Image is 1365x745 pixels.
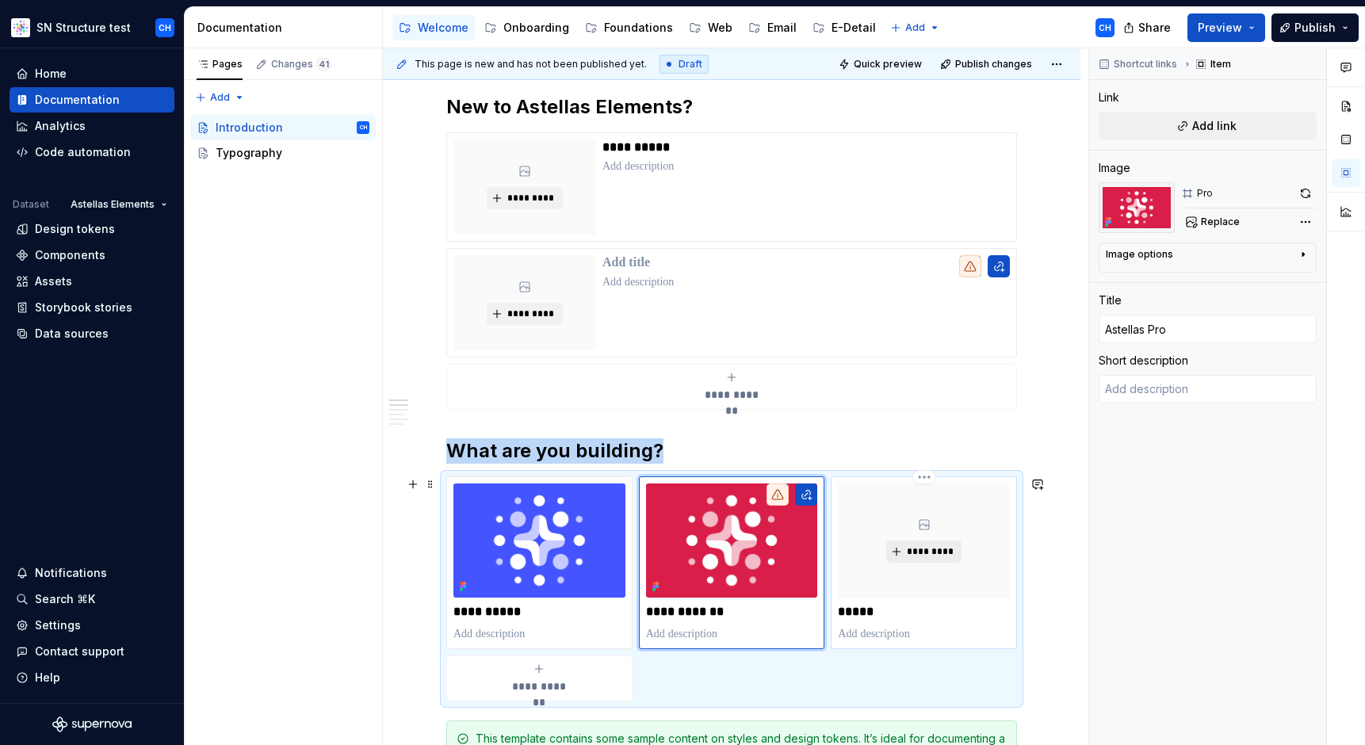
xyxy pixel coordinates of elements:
div: Email [767,20,797,36]
div: Notifications [35,565,107,581]
button: Replace [1181,211,1247,233]
span: This page is new and has not been published yet. [415,58,647,71]
a: Typography [190,140,376,166]
span: Astellas Elements [71,198,155,211]
button: Add link [1099,112,1317,140]
a: Documentation [10,87,174,113]
button: Add [190,86,250,109]
span: Add [210,91,230,104]
div: Help [35,670,60,686]
div: Introduction [216,120,283,136]
div: Dataset [13,198,49,211]
button: Shortcut links [1094,53,1184,75]
span: Add [905,21,925,34]
span: Share [1138,20,1171,36]
a: Analytics [10,113,174,139]
div: Typography [216,145,282,161]
a: IntroductionCH [190,115,376,140]
a: Storybook stories [10,295,174,320]
img: b2369ad3-f38c-46c1-b2a2-f2452fdbdcd2.png [11,18,30,37]
h2: New to Astellas Elements? [446,94,1017,120]
div: Search ⌘K [35,591,95,607]
div: Onboarding [503,20,569,36]
button: Publish [1271,13,1359,42]
button: Add [885,17,945,39]
svg: Supernova Logo [52,716,132,732]
div: Foundations [604,20,673,36]
button: Quick preview [834,53,929,75]
div: Link [1099,90,1119,105]
a: Onboarding [478,15,575,40]
button: Astellas Elements [63,193,174,216]
div: Components [35,247,105,263]
div: SN Structure test [36,20,131,36]
div: CH [159,21,171,34]
div: Design tokens [35,221,115,237]
img: 052cabf0-81d4-4c40-b0bc-8796bb77a0ae.png [646,483,818,598]
input: Add title [1099,315,1317,343]
div: Home [35,66,67,82]
div: Image options [1106,248,1173,261]
span: Shortcut links [1114,58,1177,71]
a: Home [10,61,174,86]
div: Assets [35,273,72,289]
div: Pages [197,58,243,71]
div: Settings [35,617,81,633]
div: Page tree [190,115,376,166]
div: Contact support [35,644,124,659]
a: Welcome [392,15,475,40]
button: Preview [1187,13,1265,42]
div: Page tree [392,12,882,44]
div: Changes [271,58,331,71]
img: 052cabf0-81d4-4c40-b0bc-8796bb77a0ae.png [1099,182,1175,233]
button: Help [10,665,174,690]
span: Replace [1201,216,1240,228]
div: Welcome [418,20,468,36]
div: Web [708,20,732,36]
span: Quick preview [854,58,922,71]
a: Email [742,15,803,40]
div: CH [360,120,367,136]
div: Documentation [197,20,376,36]
img: 02793608-ed18-42f0-89c5-a2ad82fbec01.png [453,483,625,598]
div: Pro [1197,187,1213,200]
div: Code automation [35,144,131,160]
a: Assets [10,269,174,294]
a: Web [682,15,739,40]
button: Notifications [10,560,174,586]
button: Search ⌘K [10,586,174,612]
span: 41 [316,58,331,71]
a: Components [10,243,174,268]
span: Preview [1198,20,1242,36]
div: Storybook stories [35,300,132,315]
a: Design tokens [10,216,174,242]
span: Publish changes [955,58,1032,71]
span: Publish [1294,20,1336,36]
div: Data sources [35,326,109,342]
button: Share [1115,13,1181,42]
div: CH [1099,21,1111,34]
button: Publish changes [935,53,1039,75]
a: Foundations [579,15,679,40]
button: Contact support [10,639,174,664]
a: Settings [10,613,174,638]
div: E-Detail [832,20,876,36]
a: Data sources [10,321,174,346]
h2: What are you building? [446,438,1017,464]
button: SN Structure testCH [3,10,181,44]
div: Analytics [35,118,86,134]
a: Code automation [10,139,174,165]
div: Image [1099,160,1130,176]
div: Documentation [35,92,120,108]
button: Image options [1106,248,1310,267]
a: E-Detail [806,15,882,40]
div: Title [1099,292,1122,308]
span: Add link [1192,118,1237,134]
span: Draft [679,58,702,71]
div: Short description [1099,353,1188,369]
